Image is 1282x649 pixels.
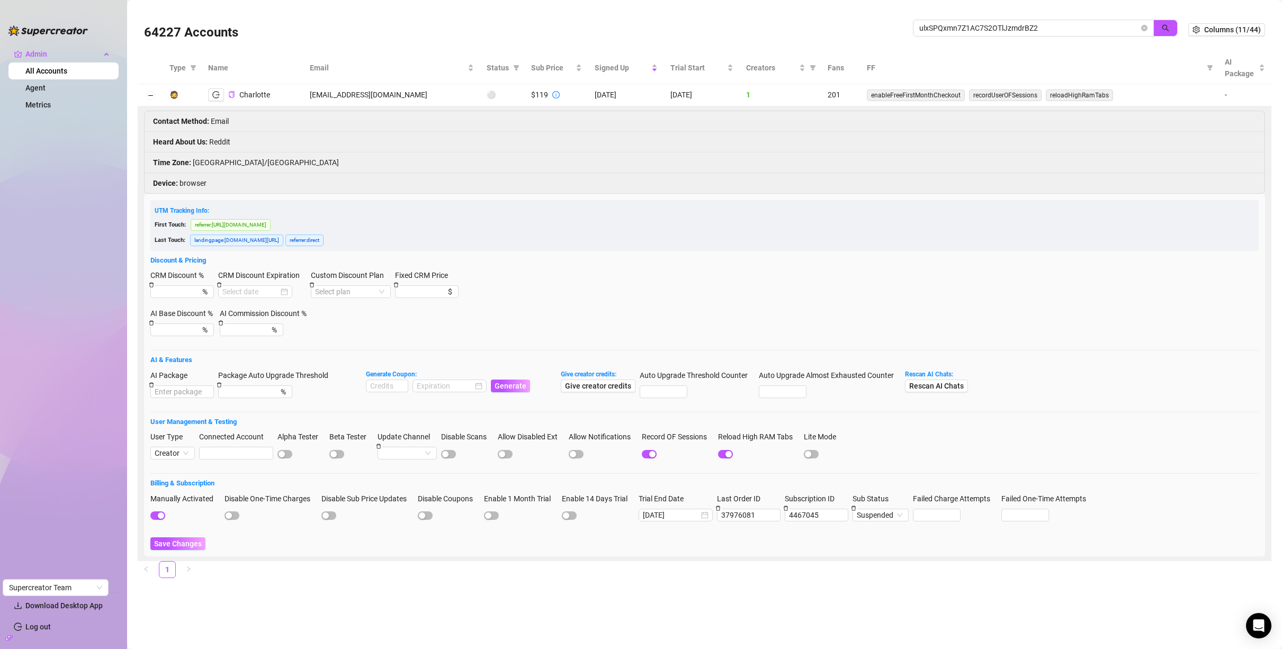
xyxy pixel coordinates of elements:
[569,450,584,458] button: Allow Notifications
[217,282,222,287] span: delete
[867,62,1203,74] span: FF
[154,539,202,548] span: Save Changes
[285,235,324,246] span: referrer : direct
[376,444,381,449] span: delete
[150,369,194,381] label: AI Package
[145,111,1265,132] li: Email
[149,382,154,387] span: delete
[25,84,46,92] a: Agent
[441,431,494,443] label: Disable Scans
[378,431,437,443] label: Update Channel
[498,450,513,458] button: Allow Disabled Ext
[190,235,283,246] span: landingpage : [DOMAIN_NAME][URL]
[487,91,496,99] span: ⚪
[303,84,480,106] td: [EMAIL_ADDRESS][DOMAIN_NAME]
[1205,60,1215,76] span: filter
[561,380,635,392] button: Give creator credits
[155,207,209,214] span: UTM Tracking Info:
[569,431,638,443] label: Allow Notifications
[225,511,239,520] button: Disable One-Time Charges
[150,537,205,550] button: Save Changes
[25,46,101,62] span: Admin
[851,506,856,511] span: delete
[146,92,155,100] button: Collapse row
[1246,613,1271,638] div: Open Intercom Messenger
[138,561,155,578] button: left
[1193,26,1200,33] span: setting
[228,91,235,98] span: copy
[277,450,292,458] button: Alpha Tester
[642,431,714,443] label: Record OF Sessions
[909,382,964,390] span: Rescan AI Chats
[153,158,191,167] strong: Time Zone :
[155,286,200,298] input: CRM Discount %
[804,450,819,458] button: Lite Mode
[495,382,526,390] span: Generate
[14,50,22,58] span: crown
[1141,25,1147,31] span: close-circle
[804,431,843,443] label: Lite Mode
[484,493,558,504] label: Enable 1 Month Trial
[150,511,165,520] button: Manually Activated
[1162,24,1169,32] span: search
[153,117,209,125] strong: Contact Method :
[588,52,664,84] th: Signed Up
[418,493,480,504] label: Disable Coupons
[418,511,433,520] button: Disable Coupons
[218,369,335,381] label: Package Auto Upgrade Threshold
[190,65,196,71] span: filter
[180,561,197,578] li: Next Page
[153,138,208,146] strong: Heard About Us :
[218,269,307,281] label: CRM Discount Expiration
[640,386,687,398] input: Auto Upgrade Threshold Counter
[220,308,313,319] label: AI Commission Discount %
[150,493,220,504] label: Manually Activated
[857,509,904,521] span: Suspended
[759,369,901,381] label: Auto Upgrade Almost Exhausted Counter
[785,509,848,521] input: Subscription ID
[149,320,154,326] span: delete
[718,431,800,443] label: Reload High RAM Tabs
[1207,65,1213,71] span: filter
[740,52,821,84] th: Creators
[531,89,548,101] div: $119
[565,382,631,390] span: Give creator credits
[1218,52,1271,84] th: AI Package
[222,386,279,398] input: Package Auto Upgrade Threshold
[867,89,965,101] span: enableFreeFirstMonthCheckout
[14,601,22,610] span: download
[199,447,273,459] input: Connected Account
[321,511,336,520] button: Disable Sub Price Updates
[1046,89,1113,101] span: reloadHighRamTabs
[169,89,178,101] div: 🧔
[562,493,634,504] label: Enable 14 Days Trial
[321,493,414,504] label: Disable Sub Price Updates
[441,450,456,458] button: Disable Scans
[9,580,102,596] span: Supercreator Team
[640,369,755,381] label: Auto Upgrade Threshold Counter
[303,52,480,84] th: Email
[664,84,740,106] td: [DATE]
[639,493,691,504] label: Trial End Date
[1204,25,1261,34] span: Columns (11/44)
[8,25,88,36] img: logo-BBDzfeDw.svg
[150,417,1259,427] h5: User Management & Testing
[718,450,733,458] button: Reload High RAM Tabs
[746,91,750,99] span: 1
[25,101,51,109] a: Metrics
[487,62,509,74] span: Status
[498,431,564,443] label: Allow Disabled Ext
[562,511,577,520] button: Enable 14 Days Trial
[670,62,725,74] span: Trial Start
[199,431,271,443] label: Connected Account
[309,282,315,287] span: delete
[169,62,186,74] span: Type
[531,62,573,74] span: Sub Price
[150,478,1259,489] h5: Billing & Subscription
[150,355,1259,365] h5: AI & Features
[491,380,530,392] button: Generate
[153,179,178,187] strong: Device :
[588,84,664,106] td: [DATE]
[185,566,192,572] span: right
[188,60,199,76] span: filter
